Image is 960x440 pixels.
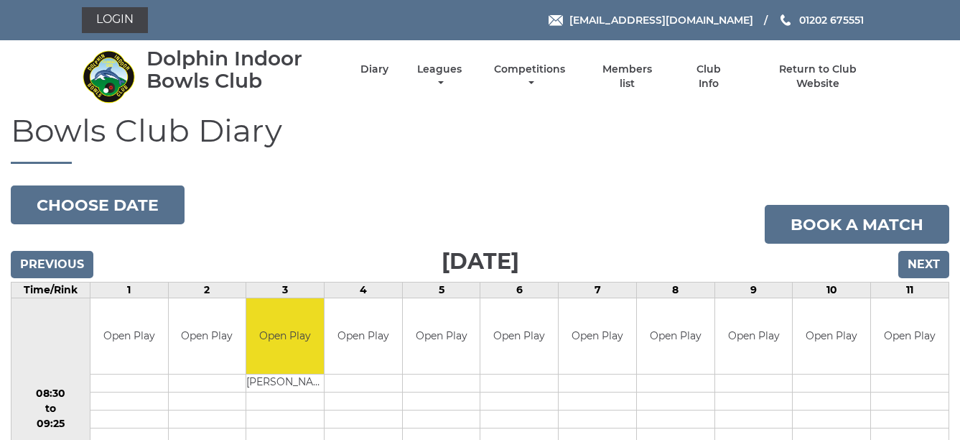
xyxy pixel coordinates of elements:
td: 2 [168,283,246,298]
a: Phone us 01202 675551 [778,12,864,28]
span: 01202 675551 [799,14,864,27]
td: Open Play [169,298,246,374]
td: Open Play [793,298,870,374]
img: Phone us [780,14,791,26]
td: 1 [90,283,168,298]
a: Return to Club Website [757,63,878,91]
img: Dolphin Indoor Bowls Club [82,50,136,104]
h1: Bowls Club Diary [11,113,949,164]
a: Leagues [414,63,465,91]
td: Open Play [559,298,636,374]
td: 5 [402,283,480,298]
td: 11 [871,283,949,298]
img: Email [549,15,563,26]
td: Open Play [715,298,793,374]
span: [EMAIL_ADDRESS][DOMAIN_NAME] [569,14,753,27]
td: 9 [714,283,793,298]
td: Open Play [90,298,168,374]
td: Open Play [246,298,324,374]
a: Book a match [765,205,949,244]
input: Next [898,251,949,278]
td: 6 [480,283,559,298]
td: Open Play [325,298,402,374]
a: Diary [360,63,388,76]
td: Time/Rink [11,283,90,298]
td: Open Play [871,298,949,374]
td: Open Play [480,298,558,374]
a: Competitions [491,63,569,91]
td: Open Play [403,298,480,374]
td: 10 [793,283,871,298]
a: Members list [594,63,660,91]
td: Open Play [637,298,714,374]
td: 3 [246,283,325,298]
td: 7 [559,283,637,298]
a: Club Info [686,63,732,91]
input: Previous [11,251,93,278]
a: Login [82,7,148,33]
a: Email [EMAIL_ADDRESS][DOMAIN_NAME] [549,12,753,28]
button: Choose date [11,185,185,224]
td: 8 [636,283,714,298]
td: [PERSON_NAME] [246,374,324,392]
div: Dolphin Indoor Bowls Club [146,47,335,92]
td: 4 [325,283,403,298]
